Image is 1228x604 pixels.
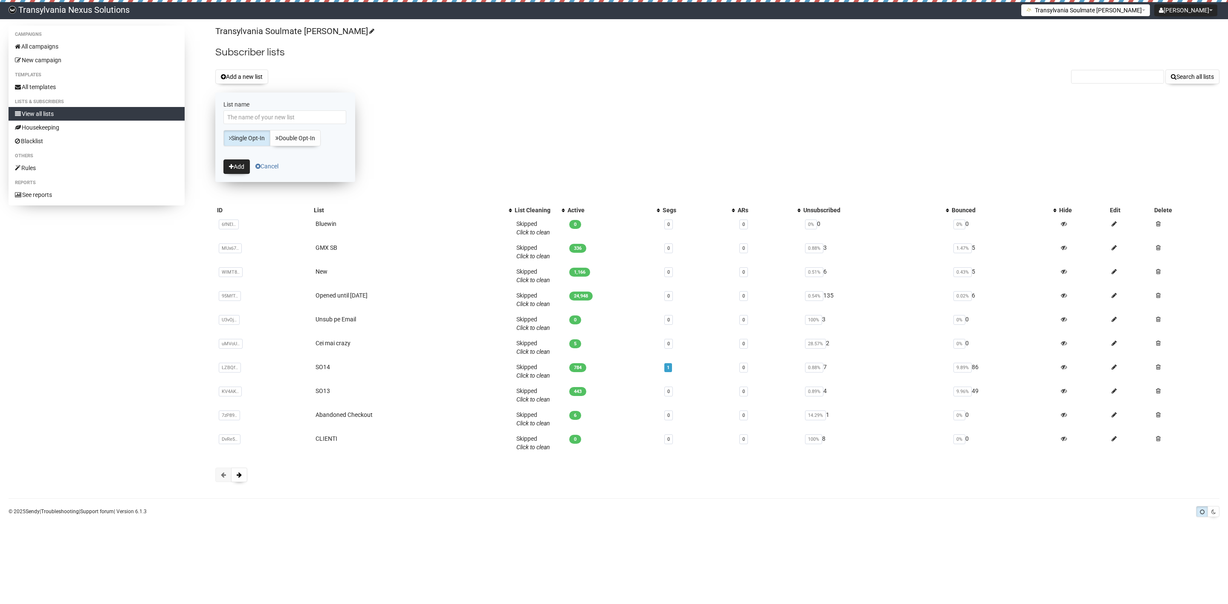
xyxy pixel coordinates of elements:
span: 0 [569,220,581,229]
span: 0.54% [805,291,823,301]
a: Cancel [255,163,278,170]
td: 0 [950,407,1057,431]
a: Click to clean [516,253,550,260]
a: Click to clean [516,277,550,283]
a: New campaign [9,53,185,67]
div: Edit [1110,206,1151,214]
span: 443 [569,387,586,396]
span: 14.29% [805,410,826,420]
a: 0 [667,293,670,299]
div: Delete [1154,206,1218,214]
th: ID: No sort applied, sorting is disabled [215,204,312,216]
button: Search all lists [1165,69,1219,84]
a: SO13 [316,387,330,394]
td: 2 [802,335,950,359]
span: 0.88% [805,363,823,373]
a: 0 [742,436,745,442]
span: Skipped [516,220,550,236]
th: List Cleaning: No sort applied, activate to apply an ascending sort [513,204,566,216]
span: Skipped [516,292,550,307]
td: 0 [950,335,1057,359]
span: Skipped [516,268,550,283]
img: 1.png [1026,6,1033,13]
span: 0% [805,220,817,229]
input: The name of your new list [223,110,346,124]
span: 0.02% [953,291,972,301]
span: DvRe5.. [219,434,240,444]
a: 0 [742,246,745,251]
span: LZBQf.. [219,363,241,373]
div: Bounced [952,206,1048,214]
td: 3 [802,240,950,264]
a: Sendy [26,509,40,514]
a: Abandoned Checkout [316,411,373,418]
div: ID [217,206,310,214]
a: Double Opt-In [270,130,321,146]
a: 0 [667,246,670,251]
td: 135 [802,288,950,312]
span: 95MfT.. [219,291,241,301]
span: MUx67.. [219,243,242,253]
span: 0.43% [953,267,972,277]
a: All templates [9,80,185,94]
a: Click to clean [516,324,550,331]
a: 0 [667,341,670,347]
span: KV4AK.. [219,387,242,396]
span: 1,166 [569,268,590,277]
a: Click to clean [516,301,550,307]
a: Click to clean [516,444,550,451]
a: Housekeeping [9,121,185,134]
span: Skipped [516,316,550,331]
a: Opened until [DATE] [316,292,368,299]
a: Bluewin [316,220,336,227]
td: 0 [950,312,1057,335]
a: 0 [742,222,745,227]
span: U3vOj.. [219,315,240,325]
span: 0.89% [805,387,823,396]
th: ARs: No sort applied, activate to apply an ascending sort [736,204,802,216]
a: 0 [667,436,670,442]
span: 7zP89.. [219,410,240,420]
span: WlMT8.. [219,267,243,277]
a: 0 [667,222,670,227]
a: Troubleshooting [41,509,79,514]
span: 6fNEI.. [219,220,239,229]
a: 0 [667,269,670,275]
button: [PERSON_NAME] [1154,4,1217,16]
span: Skipped [516,340,550,355]
a: 0 [742,413,745,418]
th: List: No sort applied, activate to apply an ascending sort [312,204,513,216]
a: New [316,268,327,275]
td: 5 [950,264,1057,288]
span: 5 [569,339,581,348]
td: 0 [950,216,1057,240]
li: Others [9,151,185,161]
span: Skipped [516,435,550,451]
a: Click to clean [516,348,550,355]
th: Unsubscribed: No sort applied, activate to apply an ascending sort [802,204,950,216]
span: 0% [953,434,965,444]
span: Skipped [516,387,550,403]
td: 0 [950,431,1057,455]
th: Bounced: No sort applied, activate to apply an ascending sort [950,204,1057,216]
a: 0 [742,389,745,394]
span: 0 [569,435,581,444]
td: 3 [802,312,950,335]
span: uMVoU.. [219,339,243,349]
span: Skipped [516,244,550,260]
h2: Subscriber lists [215,45,1219,60]
a: Unsub pe Email [316,316,356,323]
div: Segs [663,206,727,214]
a: 0 [742,341,745,347]
img: 586cc6b7d8bc403f0c61b981d947c989 [9,6,16,14]
li: Reports [9,178,185,188]
td: 5 [950,240,1057,264]
label: List name [223,101,347,108]
a: 0 [742,317,745,323]
td: 1 [802,407,950,431]
td: 8 [802,431,950,455]
span: 100% [805,434,822,444]
a: Blacklist [9,134,185,148]
span: 784 [569,363,586,372]
a: 0 [667,317,670,323]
